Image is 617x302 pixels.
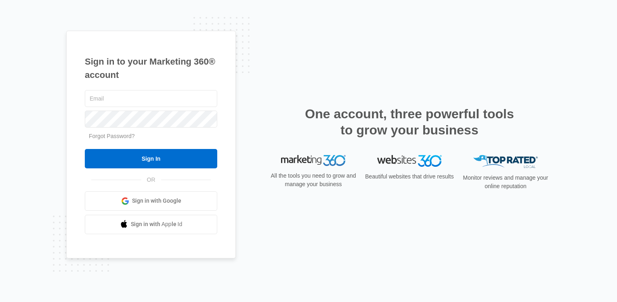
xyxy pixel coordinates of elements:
[85,215,217,234] a: Sign in with Apple Id
[460,174,551,191] p: Monitor reviews and manage your online reputation
[268,172,359,189] p: All the tools you need to grow and manage your business
[302,106,516,138] h2: One account, three powerful tools to grow your business
[377,155,442,167] img: Websites 360
[85,191,217,211] a: Sign in with Google
[281,155,346,166] img: Marketing 360
[85,149,217,168] input: Sign In
[89,133,135,139] a: Forgot Password?
[85,90,217,107] input: Email
[473,155,538,168] img: Top Rated Local
[132,197,181,205] span: Sign in with Google
[131,220,183,229] span: Sign in with Apple Id
[364,172,455,181] p: Beautiful websites that drive results
[141,176,161,184] span: OR
[85,55,217,82] h1: Sign in to your Marketing 360® account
